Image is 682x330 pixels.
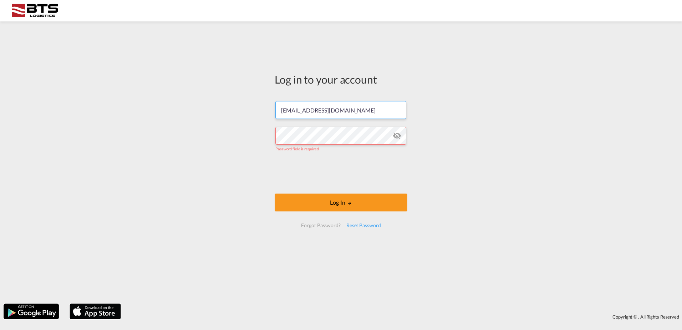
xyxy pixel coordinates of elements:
span: Password field is required [275,146,319,151]
input: Enter email/phone number [275,101,406,119]
div: Log in to your account [275,72,407,87]
img: apple.png [69,303,122,320]
button: LOGIN [275,194,407,211]
iframe: reCAPTCHA [287,159,395,186]
img: cdcc71d0be7811ed9adfbf939d2aa0e8.png [11,3,59,19]
div: Forgot Password? [298,219,343,232]
div: Reset Password [343,219,384,232]
img: google.png [3,303,60,320]
md-icon: icon-eye-off [393,131,401,140]
div: Copyright © . All Rights Reserved [124,311,682,323]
